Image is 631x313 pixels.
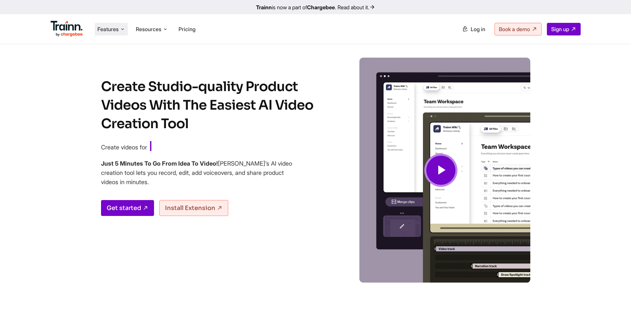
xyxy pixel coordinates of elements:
b: Chargebee [307,4,335,11]
a: Install Extension [159,200,228,216]
a: Sign up [547,23,581,35]
span: Create videos for [101,144,147,151]
h4: [PERSON_NAME]’s AI video creation tool lets you record, edit, add voiceovers, and share product v... [101,159,293,187]
a: Log in [458,23,489,35]
span: Customer Education [150,141,241,152]
img: Video creation | Trainn [351,58,530,283]
span: Sign up [551,26,569,32]
a: Book a demo [495,23,542,35]
span: Features [97,26,119,33]
span: Log in [471,26,485,32]
h1: Create Studio-quality Product Videos With The Easiest AI Video Creation Tool [101,78,326,133]
span: Resources [136,26,161,33]
img: Trainn Logo [51,21,83,37]
iframe: Chat Widget [598,281,631,313]
a: Pricing [179,26,195,32]
a: Get started [101,200,154,216]
b: Just 5 Minutes To Go From Idea To Video! [101,160,218,167]
span: Book a demo [499,26,530,32]
b: Trainn [256,4,272,11]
